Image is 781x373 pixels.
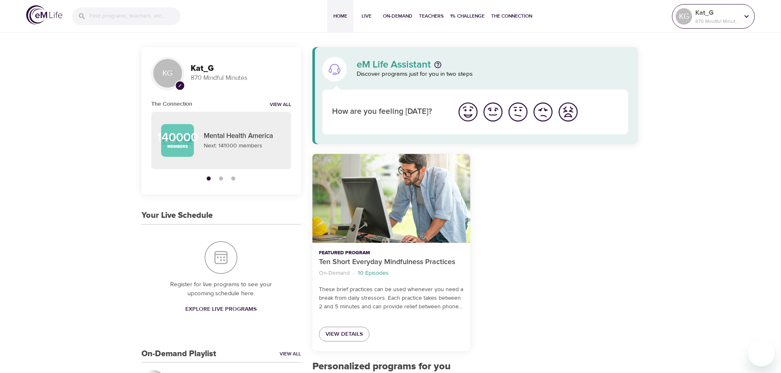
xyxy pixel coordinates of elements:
[480,99,505,124] button: I'm feeling good
[312,154,470,243] button: Ten Short Everyday Mindfulness Practices
[695,8,739,18] p: Kat_G
[330,12,350,20] span: Home
[357,12,376,20] span: Live
[332,106,446,118] p: How are you feeling [DATE]?
[358,269,389,278] p: 10 Episodes
[353,268,355,279] li: ·
[319,268,464,279] nav: breadcrumb
[312,361,638,373] h2: Personalized programs for you
[280,350,301,357] a: View All
[457,101,479,123] img: great
[205,241,237,274] img: Your Live Schedule
[319,269,350,278] p: On-Demand
[26,5,62,25] img: logo
[505,99,531,124] button: I'm feeling ok
[191,64,291,73] h3: Kat_G
[557,101,579,123] img: worst
[507,101,529,123] img: ok
[357,70,628,79] p: Discover programs just for you in two steps
[158,280,285,298] p: Register for live programs to see your upcoming schedule here.
[182,302,260,317] a: Explore Live Programs
[151,57,184,90] div: KG
[328,63,341,76] img: eM Life Assistant
[319,249,464,257] p: Featured Program
[695,18,739,25] p: 870 Mindful Minutes
[455,99,480,124] button: I'm feeling great
[326,329,363,339] span: View Details
[319,327,369,342] a: View Details
[141,349,216,359] h3: On-Demand Playlist
[383,12,412,20] span: On-Demand
[531,99,556,124] button: I'm feeling bad
[357,60,431,70] p: eM Life Assistant
[319,285,464,311] p: These brief practices can be used whenever you need a break from daily stressors. Each practice t...
[157,131,198,144] p: 140000
[191,73,291,83] p: 870 Mindful Minutes
[556,99,581,124] button: I'm feeling worst
[319,257,464,268] p: Ten Short Everyday Mindfulness Practices
[270,102,291,109] a: View all notifications
[676,8,692,25] div: KG
[151,99,192,109] h6: The Connection
[204,131,281,142] p: Mental Health America
[204,142,281,150] p: Next: 141000 members
[748,340,774,366] iframe: Button to launch messaging window
[450,12,485,20] span: 1% Challenge
[419,12,444,20] span: Teachers
[532,101,554,123] img: bad
[141,211,213,220] h3: Your Live Schedule
[89,7,180,25] input: Find programs, teachers, etc...
[491,12,532,20] span: The Connection
[185,304,257,314] span: Explore Live Programs
[167,144,188,150] p: Members
[482,101,504,123] img: good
